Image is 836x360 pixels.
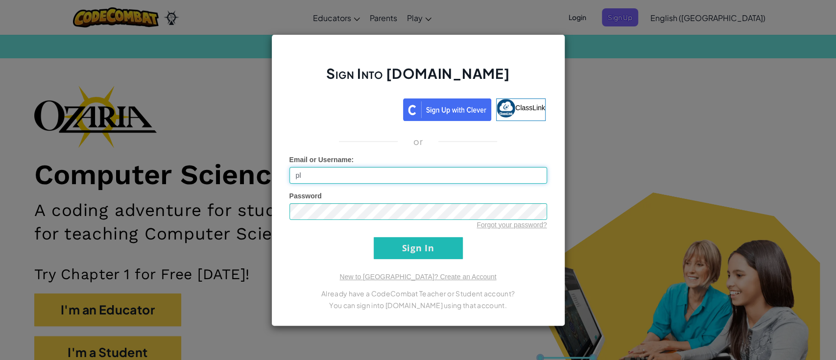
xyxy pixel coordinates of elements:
a: Forgot your password? [477,221,547,229]
a: New to [GEOGRAPHIC_DATA]? Create an Account [339,273,496,281]
p: or [413,136,423,147]
input: Sign In [374,237,463,259]
p: You can sign into [DOMAIN_NAME] using that account. [289,299,547,311]
h2: Sign Into [DOMAIN_NAME] [289,64,547,93]
img: clever_sso_button@2x.png [403,98,491,121]
img: classlink-logo-small.png [497,99,515,118]
span: Email or Username [289,156,352,164]
span: ClassLink [515,103,545,111]
span: Password [289,192,322,200]
label: : [289,155,354,165]
iframe: Sign in with Google Button [286,97,403,119]
p: Already have a CodeCombat Teacher or Student account? [289,288,547,299]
